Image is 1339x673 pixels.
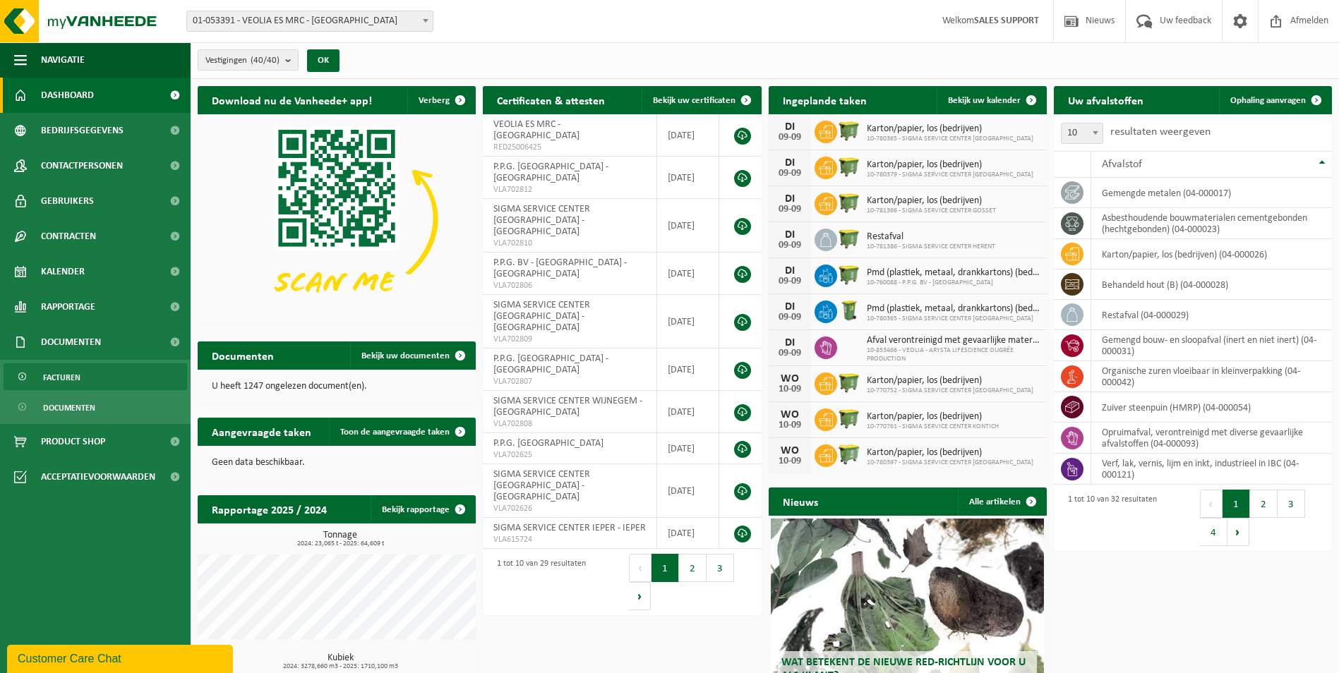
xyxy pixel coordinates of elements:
td: restafval (04-000029) [1091,300,1332,330]
div: 1 tot 10 van 32 resultaten [1061,488,1157,547]
span: RED25006425 [493,142,646,153]
span: Navigatie [41,42,85,78]
span: Contactpersonen [41,148,123,183]
span: VLA702809 [493,334,646,345]
td: [DATE] [657,391,719,433]
button: 3 [1278,490,1305,518]
img: WB-1100-HPE-GN-50 [837,370,861,394]
button: Next [629,582,651,610]
td: [DATE] [657,114,719,157]
span: Documenten [43,394,95,421]
span: Karton/papier, los (bedrijven) [867,195,996,207]
span: SIGMA SERVICE CENTER WIJNEGEM - [GEOGRAPHIC_DATA] [493,396,642,418]
span: 10-760088 - P.P.G. BV - [GEOGRAPHIC_DATA] [867,279,1040,287]
div: DI [776,193,804,205]
td: [DATE] [657,433,719,464]
count: (40/40) [251,56,280,65]
img: WB-1100-HPE-GN-50 [837,119,861,143]
h3: Tonnage [205,530,476,547]
div: 10-09 [776,384,804,394]
button: OK [307,49,340,72]
td: [DATE] [657,253,719,295]
p: U heeft 1247 ongelezen document(en). [212,382,462,392]
span: 10-781366 - SIGMA SERVICE CENTER GOSSET [867,207,996,215]
div: DI [776,265,804,277]
span: Vestigingen [205,50,280,71]
button: 1 [1223,490,1250,518]
span: 2024: 3278,660 m3 - 2025: 1710,100 m3 [205,663,476,670]
td: [DATE] [657,518,719,549]
span: SIGMA SERVICE CENTER [GEOGRAPHIC_DATA] - [GEOGRAPHIC_DATA] [493,300,590,333]
a: Bekijk uw kalender [937,86,1045,114]
span: 10 [1061,123,1103,144]
img: WB-1100-HPE-GN-51 [837,406,861,430]
span: VLA702810 [493,238,646,249]
img: Download de VHEPlus App [198,114,476,323]
div: 10-09 [776,456,804,466]
img: WB-1100-HPE-GN-50 [837,226,861,250]
a: Alle artikelen [958,487,1045,516]
button: 3 [707,554,734,582]
button: Previous [629,554,652,582]
span: VLA702806 [493,280,646,291]
span: SIGMA SERVICE CENTER [GEOGRAPHIC_DATA] - [GEOGRAPHIC_DATA] [493,204,590,237]
button: Next [1227,518,1249,546]
span: P.P.G. [GEOGRAPHIC_DATA] - [GEOGRAPHIC_DATA] [493,162,608,183]
td: [DATE] [657,295,719,348]
iframe: chat widget [7,642,236,673]
span: Product Shop [41,424,105,459]
span: SIGMA SERVICE CENTER IEPER - IEPER [493,523,646,533]
img: WB-0240-HPE-GN-50 [837,298,861,322]
span: Afval verontreinigd met gevaarlijke materialen -milieu [867,335,1040,346]
div: 09-09 [776,313,804,322]
button: 4 [1200,518,1227,546]
div: WO [776,409,804,420]
span: Gebruikers [41,183,94,219]
span: VLA702812 [493,184,646,195]
p: Geen data beschikbaar. [212,458,462,468]
span: 10-780365 - SIGMA SERVICE CENTER [GEOGRAPHIC_DATA] [867,315,1040,323]
h2: Nieuws [769,487,832,515]
a: Toon de aangevraagde taken [329,418,474,446]
span: 2024: 23,065 t - 2025: 64,609 t [205,540,476,547]
button: 2 [1250,490,1278,518]
img: WB-0660-HPE-GN-50 [837,442,861,466]
label: resultaten weergeven [1110,126,1211,138]
span: 10-770752 - SIGMA SERVICE CENTER [GEOGRAPHIC_DATA] [867,387,1033,395]
span: VLA702807 [493,376,646,387]
strong: SALES SUPPORT [974,16,1039,26]
span: Rapportage [41,289,95,325]
span: VEOLIA ES MRC - [GEOGRAPHIC_DATA] [493,119,580,141]
button: 1 [652,554,679,582]
a: Bekijk uw documenten [350,341,474,370]
img: WB-1100-HPE-GN-50 [837,262,861,286]
span: Pmd (plastiek, metaal, drankkartons) (bedrijven) [867,267,1040,279]
span: Dashboard [41,78,94,113]
button: Verberg [407,86,474,114]
span: Karton/papier, los (bedrijven) [867,411,999,423]
span: Acceptatievoorwaarden [41,459,155,495]
span: Karton/papier, los (bedrijven) [867,447,1033,459]
span: Pmd (plastiek, metaal, drankkartons) (bedrijven) [867,303,1040,315]
span: Karton/papier, los (bedrijven) [867,159,1033,171]
a: Documenten [4,394,187,420]
span: P.P.G. BV - [GEOGRAPHIC_DATA] - [GEOGRAPHIC_DATA] [493,257,627,279]
h2: Documenten [198,341,288,369]
td: karton/papier, los (bedrijven) (04-000026) [1091,239,1332,269]
div: 1 tot 10 van 29 resultaten [490,552,586,612]
td: [DATE] [657,464,719,518]
span: SIGMA SERVICE CENTER [GEOGRAPHIC_DATA] - [GEOGRAPHIC_DATA] [493,469,590,502]
td: behandeld hout (B) (04-000028) [1091,269,1332,300]
h2: Ingeplande taken [769,86,881,114]
span: VLA615724 [493,534,646,545]
td: organische zuren vloeibaar in kleinverpakking (04-000042) [1091,361,1332,392]
td: verf, lak, vernis, lijm en inkt, industrieel in IBC (04-000121) [1091,454,1332,485]
div: 09-09 [776,348,804,358]
span: Toon de aangevraagde taken [340,428,450,437]
h2: Download nu de Vanheede+ app! [198,86,386,114]
div: 09-09 [776,241,804,250]
span: Facturen [43,364,80,391]
span: 10-780397 - SIGMA SERVICE CENTER [GEOGRAPHIC_DATA] [867,459,1033,467]
button: 2 [679,554,707,582]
